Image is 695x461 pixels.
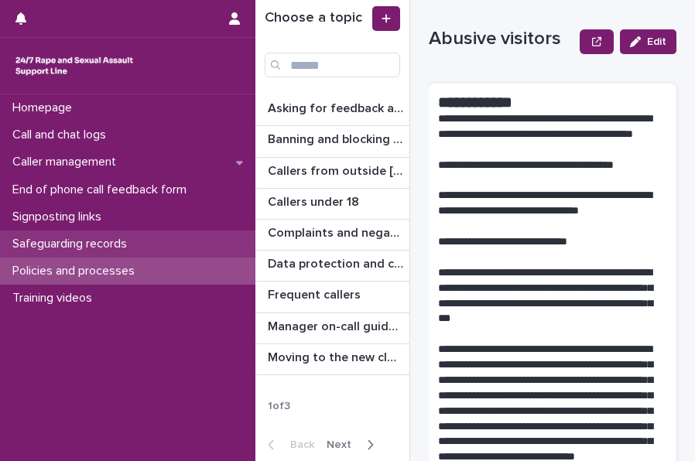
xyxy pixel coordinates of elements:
button: Edit [620,29,676,54]
a: Moving to the new cloud contact centreMoving to the new cloud contact centre [255,344,409,375]
a: Complaints and negative feedbackComplaints and negative feedback [255,220,409,251]
p: Callers from outside England & Wales [268,161,406,179]
a: Data protection and confidentiality guidanceData protection and confidentiality guidance [255,251,409,282]
p: Data protection and confidentiality guidance [268,254,406,271]
p: Banning and blocking callers [268,129,406,147]
span: Back [281,439,314,450]
a: Banning and blocking callersBanning and blocking callers [255,126,409,157]
p: Safeguarding records [6,237,139,251]
p: Call and chat logs [6,128,118,142]
h1: Choose a topic [265,10,369,27]
p: Caller management [6,155,128,169]
p: Signposting links [6,210,114,224]
button: Back [255,438,320,452]
span: Next [327,439,361,450]
p: Manager on-call guidance [268,316,406,334]
p: Complaints and negative feedback [268,223,406,241]
p: Moving to the new cloud contact centre [268,347,406,365]
p: End of phone call feedback form [6,183,199,197]
p: Frequent callers [268,285,364,302]
img: rhQMoQhaT3yELyF149Cw [12,50,136,81]
p: Homepage [6,101,84,115]
input: Search [265,53,400,77]
p: Policies and processes [6,264,147,278]
p: Callers under 18 [268,192,362,210]
p: 1 of 3 [255,388,303,425]
a: Callers from outside [GEOGRAPHIC_DATA]Callers from outside [GEOGRAPHIC_DATA] [255,158,409,189]
span: Edit [647,36,666,47]
a: Manager on-call guidanceManager on-call guidance [255,313,409,344]
a: Callers under 18Callers under 18 [255,189,409,220]
button: Next [320,438,386,452]
p: Abusive visitors [429,28,573,50]
p: Training videos [6,291,104,306]
a: Asking for feedback and demographic dataAsking for feedback and demographic data [255,95,409,126]
p: Asking for feedback and demographic data [268,98,406,116]
a: Frequent callersFrequent callers [255,282,409,312]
